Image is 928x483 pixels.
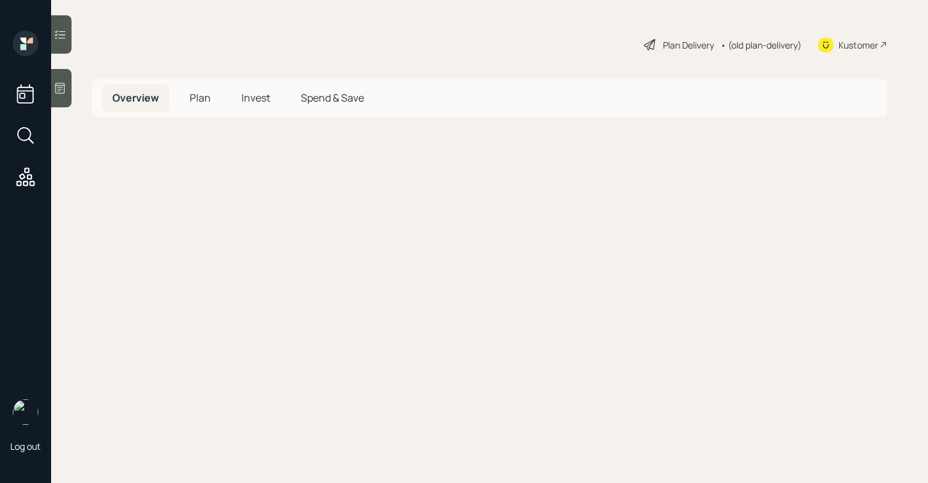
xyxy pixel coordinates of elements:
[720,38,802,52] div: • (old plan-delivery)
[301,91,364,105] span: Spend & Save
[839,38,878,52] div: Kustomer
[13,399,38,425] img: robby-grisanti-headshot.png
[10,440,41,452] div: Log out
[241,91,270,105] span: Invest
[190,91,211,105] span: Plan
[663,38,714,52] div: Plan Delivery
[112,91,159,105] span: Overview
